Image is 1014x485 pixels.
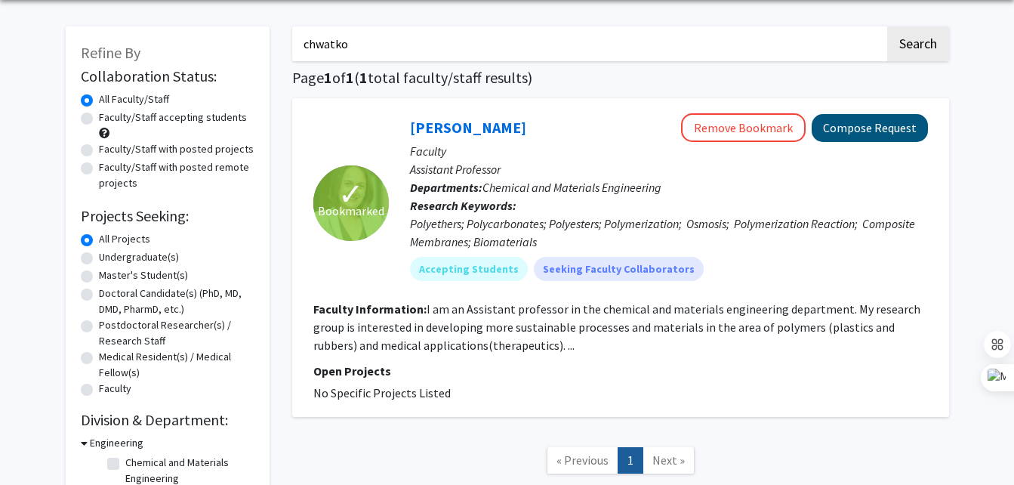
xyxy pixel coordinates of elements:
[313,362,928,380] p: Open Projects
[81,207,254,225] h2: Projects Seeking:
[887,26,949,61] button: Search
[410,118,526,137] a: [PERSON_NAME]
[410,257,528,281] mat-chip: Accepting Students
[99,231,150,247] label: All Projects
[338,187,364,202] span: ✓
[99,141,254,157] label: Faculty/Staff with posted projects
[346,68,354,87] span: 1
[81,411,254,429] h2: Division & Department:
[324,68,332,87] span: 1
[99,381,131,397] label: Faculty
[99,349,254,381] label: Medical Resident(s) / Medical Fellow(s)
[643,447,695,474] a: Next Page
[99,159,254,191] label: Faculty/Staff with posted remote projects
[534,257,704,281] mat-chip: Seeking Faculty Collaborators
[410,180,482,195] b: Departments:
[313,301,920,353] fg-read-more: I am an Assistant professor in the chemical and materials engineering department. My research gro...
[81,43,140,62] span: Refine By
[410,215,928,251] div: Polyethers; Polycarbonates; Polyesters; Polymerization; Osmosis; Polymerization Reaction; Composi...
[99,267,188,283] label: Master's Student(s)
[812,114,928,142] button: Compose Request to Malgorzata Chwatko
[11,417,64,474] iframe: Chat
[410,160,928,178] p: Assistant Professor
[482,180,661,195] span: Chemical and Materials Engineering
[81,67,254,85] h2: Collaboration Status:
[410,198,516,213] b: Research Keywords:
[359,68,368,87] span: 1
[318,202,384,220] span: Bookmarked
[556,453,609,468] span: « Previous
[681,113,806,142] button: Remove Bookmark
[618,447,643,474] a: 1
[99,249,179,265] label: Undergraduate(s)
[547,447,618,474] a: Previous Page
[99,110,247,125] label: Faculty/Staff accepting students
[313,301,427,317] b: Faculty Information:
[99,286,254,317] label: Doctoral Candidate(s) (PhD, MD, DMD, PharmD, etc.)
[90,435,143,451] h3: Engineering
[313,385,451,400] span: No Specific Projects Listed
[292,26,885,61] input: Search Keywords
[292,69,949,87] h1: Page of ( total faculty/staff results)
[99,317,254,349] label: Postdoctoral Researcher(s) / Research Staff
[99,91,169,107] label: All Faculty/Staff
[652,453,685,468] span: Next »
[410,142,928,160] p: Faculty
